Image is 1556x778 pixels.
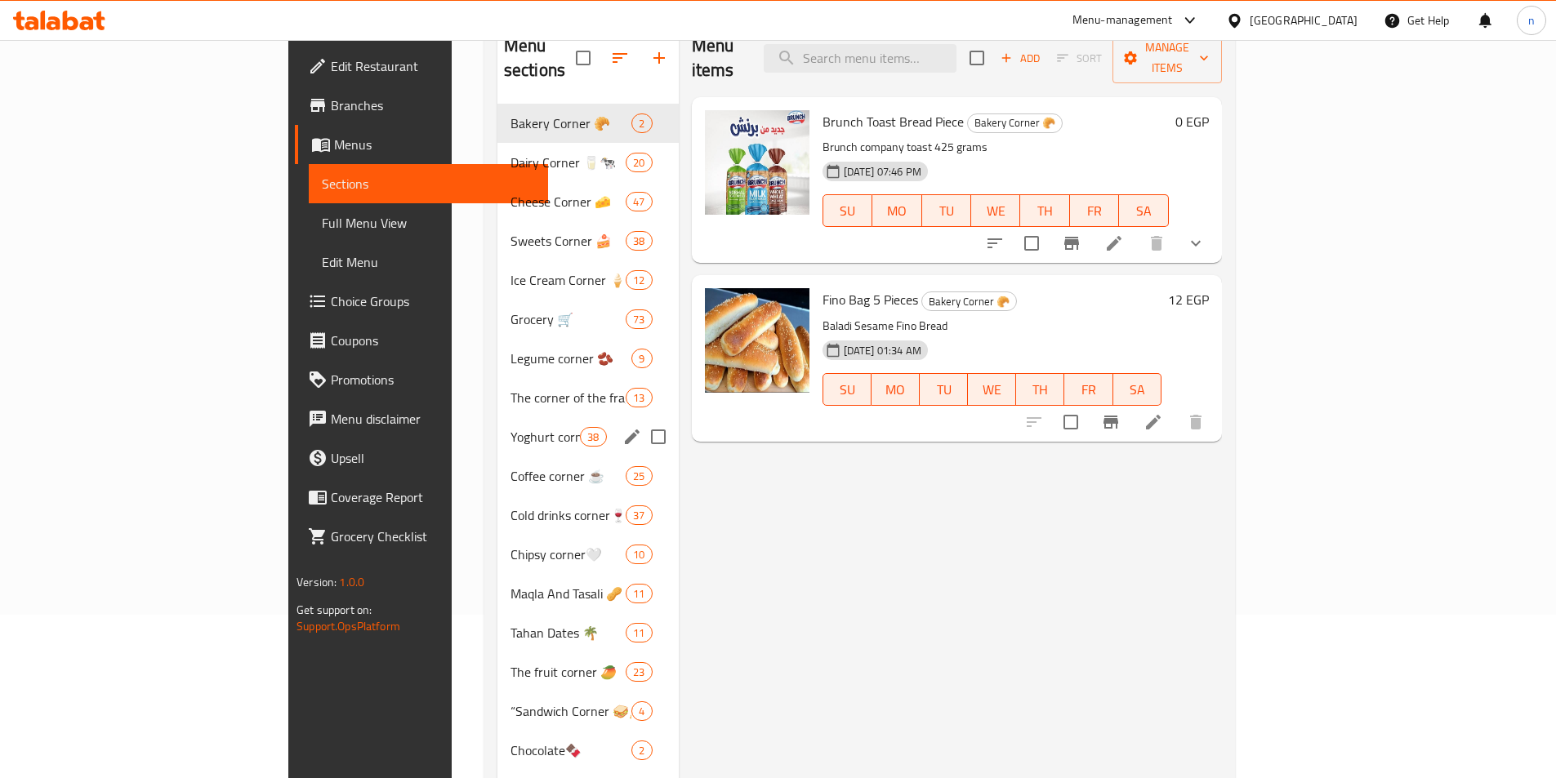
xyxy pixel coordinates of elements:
[1070,194,1119,227] button: FR
[295,399,548,438] a: Menu disclaimer
[1528,11,1535,29] span: n
[1054,405,1088,439] span: Select to update
[334,135,535,154] span: Menus
[1176,402,1215,442] button: delete
[1016,373,1064,406] button: TH
[510,153,626,172] span: Dairy Corner 🥛🐄
[823,137,1169,158] p: Brunch company toast 425 grams
[510,270,626,290] span: Ice Cream Corner 🍦🍨
[631,740,652,760] div: items
[823,109,964,134] span: Brunch Toast Bread Piece
[922,292,1016,311] span: Bakery Corner 🥐
[497,652,679,691] div: The fruit corner 🥭23
[510,113,632,133] div: Bakery Corner 🥐
[705,110,809,215] img: Brunch Toast Bread Piece
[309,242,548,282] a: Edit Menu
[626,508,651,523] span: 37
[510,388,626,407] span: The corner of the fragrant 🫙🌶️
[331,96,535,115] span: Branches
[640,38,679,78] button: Add section
[510,584,626,603] div: Maqla And Tasali 🥜
[626,469,651,484] span: 25
[1027,199,1063,223] span: TH
[510,623,626,642] span: Tahan Dates 🌴
[510,701,632,721] span: “Sandwich Corner 🥪🥖”
[626,505,652,525] div: items
[764,44,956,73] input: search
[632,351,651,367] span: 9
[632,116,651,131] span: 2
[1071,378,1106,402] span: FR
[626,233,651,249] span: 38
[510,740,632,760] span: Chocolate🍫
[497,221,679,260] div: Sweets Corner 🍰38
[620,425,644,449] button: edit
[626,153,652,172] div: items
[823,373,872,406] button: SU
[510,505,626,525] span: Cold drinks corner🍷🍹
[497,260,679,300] div: Ice Cream Corner 🍦🍨12
[1023,378,1058,402] span: TH
[626,586,651,602] span: 11
[994,46,1046,71] button: Add
[631,349,652,368] div: items
[626,390,651,406] span: 13
[497,535,679,574] div: Chipsy corner🤍10
[497,300,679,339] div: Grocery 🛒73
[1072,11,1173,30] div: Menu-management
[1113,373,1161,406] button: SA
[510,231,626,251] span: Sweets Corner 🍰
[626,625,651,641] span: 11
[626,309,652,329] div: items
[322,252,535,272] span: Edit Menu
[626,312,651,327] span: 73
[1052,224,1091,263] button: Branch-specific-item
[830,378,865,402] span: SU
[510,192,626,211] span: Cheese Corner 🧀
[331,291,535,311] span: Choice Groups
[823,194,872,227] button: SU
[510,427,580,447] span: Yoghurt corner Companies 🥛
[626,192,652,211] div: items
[295,517,548,556] a: Grocery Checklist
[837,164,928,180] span: [DATE] 07:46 PM
[920,373,968,406] button: TU
[823,287,918,312] span: Fino Bag 5 Pieces
[295,360,548,399] a: Promotions
[510,662,626,682] div: The fruit corner 🥭
[994,46,1046,71] span: Add item
[497,691,679,731] div: “Sandwich Corner 🥪🥖”4
[626,466,652,486] div: items
[626,545,652,564] div: items
[331,331,535,350] span: Coupons
[929,199,965,223] span: TU
[510,309,626,329] div: Grocery 🛒
[331,487,535,507] span: Coverage Report
[626,155,651,171] span: 20
[322,174,535,193] span: Sections
[1104,233,1124,253] a: Edit menu item
[1175,110,1209,133] h6: 0 EGP
[1168,288,1209,311] h6: 12 EGP
[626,547,651,562] span: 10
[331,409,535,429] span: Menu disclaimer
[1126,199,1161,223] span: SA
[626,273,651,288] span: 12
[872,373,920,406] button: MO
[631,701,652,721] div: items
[497,417,679,456] div: Yoghurt corner Companies 🥛38edit
[626,662,652,682] div: items
[830,199,866,223] span: SU
[879,199,915,223] span: MO
[971,194,1020,227] button: WE
[1176,224,1215,263] button: show more
[309,203,548,242] a: Full Menu View
[510,545,626,564] span: Chipsy corner🤍
[510,349,632,368] span: Legume corner 🫘
[1250,11,1358,29] div: [GEOGRAPHIC_DATA]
